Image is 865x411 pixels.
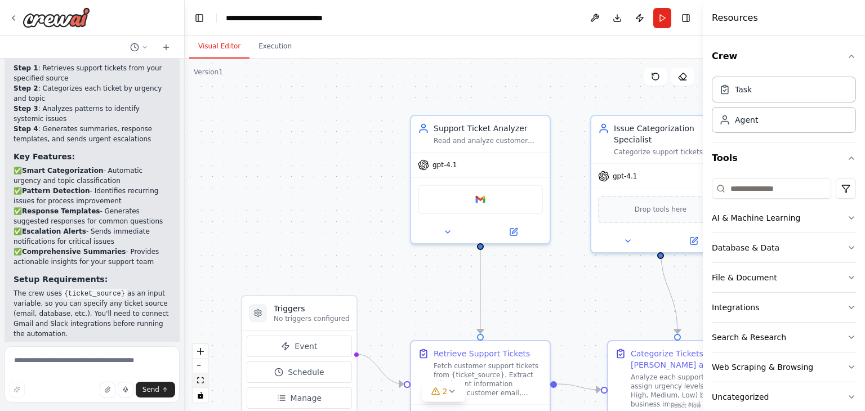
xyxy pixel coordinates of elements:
[22,187,90,195] strong: Pattern Detection
[712,302,759,313] div: Integrations
[613,172,637,181] span: gpt-4.1
[712,323,856,352] button: Search & Research
[126,41,153,54] button: Switch to previous chat
[481,225,545,239] button: Open in side panel
[432,160,457,169] span: gpt-4.1
[14,124,171,144] li: : Generates summaries, response templates, and sends urgent escalations
[23,7,90,28] img: Logo
[9,382,25,397] button: Improve this prompt
[193,344,208,359] button: zoom in
[678,10,694,26] button: Hide right sidebar
[157,41,175,54] button: Start a new chat
[712,352,856,382] button: Web Scraping & Browsing
[194,68,223,77] div: Version 1
[631,373,740,409] div: Analyze each support ticket and assign urgency levels (Critical, High, Medium, Low) based on busi...
[614,148,723,157] div: Categorize support tickets by urgency level (Critical, High, Medium, Low) and topic categories (T...
[291,392,322,404] span: Manage
[247,361,352,383] button: Schedule
[14,275,108,284] strong: Setup Requirements:
[410,115,551,244] div: Support Ticket AnalyzerRead and analyze customer support tickets from {ticket_source}, extracting...
[631,348,740,370] div: Categorize Tickets by [PERSON_NAME] and Topic
[590,115,731,253] div: Issue Categorization SpecialistCategorize support tickets by urgency level (Critical, High, Mediu...
[14,152,75,161] strong: Key Features:
[226,12,353,24] nav: breadcrumb
[288,367,324,378] span: Schedule
[434,136,543,145] div: Read and analyze customer support tickets from {ticket_source}, extracting key information includ...
[662,234,725,248] button: Open in side panel
[62,289,127,299] code: {ticket_source}
[193,373,208,388] button: fit view
[14,64,38,72] strong: Step 1
[193,388,208,403] button: toggle interactivity
[635,204,687,215] span: Drop tools here
[193,359,208,373] button: zoom out
[712,263,856,292] button: File & Document
[100,382,115,397] button: Upload files
[22,227,86,235] strong: Escalation Alerts
[14,63,171,83] li: : Retrieves support tickets from your specified source
[274,303,350,314] h3: Triggers
[434,361,543,397] div: Fetch customer support tickets from {ticket_source}. Extract all relevant information including c...
[274,314,350,323] p: No triggers configured
[712,11,758,25] h4: Resources
[712,332,786,343] div: Search & Research
[614,123,723,145] div: Issue Categorization Specialist
[712,41,856,72] button: Crew
[474,193,487,206] img: Google gmail
[712,293,856,322] button: Integrations
[735,114,758,126] div: Agent
[712,72,856,142] div: Crew
[193,344,208,403] div: React Flow controls
[434,348,530,359] div: Retrieve Support Tickets
[355,349,403,390] g: Edge from triggers to 904e43d9-4961-4a20-ae8e-514720793582
[712,212,800,224] div: AI & Machine Learning
[443,386,448,397] span: 2
[712,272,777,283] div: File & Document
[142,385,159,394] span: Send
[712,391,769,403] div: Uncategorized
[14,166,171,267] p: ✅ - Automatic urgency and topic classification ✅ - Identifies recurring issues for process improv...
[712,233,856,262] button: Database & Data
[14,84,38,92] strong: Step 2
[14,288,171,339] p: The crew uses as an input variable, so you can specify any ticket source (email, database, etc.)....
[22,167,103,175] strong: Smart Categorization
[22,207,100,215] strong: Response Templates
[249,35,301,59] button: Execution
[14,104,171,124] li: : Analyzes patterns to identify systemic issues
[655,247,683,333] g: Edge from 3205d850-10a6-4284-a756-cf944bfd23e2 to 9fc6d44b-0224-4e1d-b8b3-96090bef185c
[189,35,249,59] button: Visual Editor
[422,381,466,402] button: 2
[247,387,352,409] button: Manage
[14,105,38,113] strong: Step 3
[247,336,352,357] button: Event
[735,84,752,95] div: Task
[136,382,175,397] button: Send
[191,10,207,26] button: Hide left sidebar
[557,378,600,395] g: Edge from 904e43d9-4961-4a20-ae8e-514720793582 to 9fc6d44b-0224-4e1d-b8b3-96090bef185c
[671,403,701,409] a: React Flow attribution
[22,248,126,256] strong: Comprehensive Summaries
[475,249,486,333] g: Edge from 422ef700-9514-44ae-8818-53787348f39a to 904e43d9-4961-4a20-ae8e-514720793582
[434,123,543,134] div: Support Ticket Analyzer
[712,142,856,174] button: Tools
[712,361,813,373] div: Web Scraping & Browsing
[712,242,779,253] div: Database & Data
[118,382,133,397] button: Click to speak your automation idea
[14,125,38,133] strong: Step 4
[295,341,317,352] span: Event
[712,203,856,233] button: AI & Machine Learning
[14,83,171,104] li: : Categorizes each ticket by urgency and topic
